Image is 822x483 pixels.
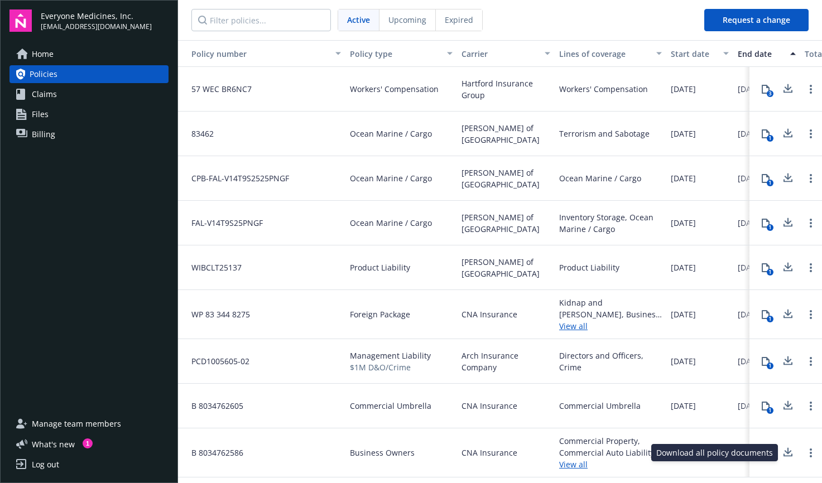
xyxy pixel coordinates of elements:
button: 1 [754,395,777,417]
div: 1 [767,269,773,276]
button: 1 [754,442,777,464]
a: Manage team members [9,415,169,433]
span: FAL-V14T9S25PNGF [182,217,263,229]
div: Inventory Storage, Ocean Marine / Cargo [559,211,662,235]
div: End date [738,48,783,60]
div: Terrorism and Sabotage [559,128,650,139]
button: 1 [754,350,777,373]
button: 1 [754,257,777,279]
a: Claims [9,85,169,103]
span: [DATE] [738,308,763,320]
span: Ocean Marine / Cargo [350,217,432,229]
span: [DATE] [738,400,763,412]
a: Open options [804,308,818,321]
div: Policy type [350,48,440,60]
div: 3 [767,90,773,97]
span: Ocean Marine / Cargo [350,128,432,139]
button: Everyone Medicines, Inc.[EMAIL_ADDRESS][DOMAIN_NAME] [41,9,169,32]
span: [DATE] [738,355,763,367]
a: Open options [804,261,818,274]
div: 1 [767,135,773,142]
span: Manage team members [32,415,121,433]
span: Everyone Medicines, Inc. [41,10,152,22]
span: Product Liability [350,262,410,273]
span: Workers' Compensation [350,83,439,95]
span: 57 WEC BR6NC7 [182,83,252,95]
span: [DATE] [671,262,696,273]
span: [PERSON_NAME] of [GEOGRAPHIC_DATA] [462,122,550,146]
button: Carrier [457,40,555,67]
div: 1 [767,363,773,369]
div: Toggle SortBy [182,48,329,60]
button: 1 [754,123,777,145]
span: Claims [32,85,57,103]
span: Billing [32,125,55,143]
span: CNA Insurance [462,447,517,458]
span: B 8034762586 [182,447,243,458]
div: Directors and Officers, Crime [559,350,662,373]
a: View all [559,320,662,332]
span: Upcoming [388,14,426,26]
span: WIBCLT25137 [182,262,242,273]
span: Expired [445,14,473,26]
div: 1 [767,316,773,322]
span: Foreign Package [350,308,410,320]
button: 3 [754,78,777,100]
span: Active [347,14,370,26]
span: $1M D&O/Crime [350,361,431,373]
a: Billing [9,125,169,143]
div: Kidnap and [PERSON_NAME], Business Travel Accident, Workers' Compensation, Commercial Auto Liabil... [559,297,662,320]
a: Open options [804,446,818,460]
button: 1 [754,303,777,326]
span: [EMAIL_ADDRESS][DOMAIN_NAME] [41,22,152,32]
span: Commercial Umbrella [350,400,431,412]
div: 1 [767,180,773,186]
button: Start date [666,40,733,67]
button: 1 [754,167,777,190]
span: Arch Insurance Company [462,350,550,373]
a: Open options [804,172,818,185]
span: [DATE] [671,308,696,320]
div: 1 [767,224,773,231]
span: CPB-FAL-V14T9S2525PNGF [182,172,289,184]
span: [DATE] [671,355,696,367]
span: [DATE] [671,83,696,95]
a: Open options [804,83,818,96]
div: Log out [32,456,59,474]
span: [DATE] [738,217,763,229]
a: Open options [804,216,818,230]
button: Lines of coverage [555,40,666,67]
span: [DATE] [671,128,696,139]
div: Commercial Property, Commercial Auto Liability, Employment Practices Liability, Employee Benefits... [559,435,662,458]
div: Commercial Umbrella [559,400,641,412]
span: Files [32,105,49,123]
span: What ' s new [32,438,75,450]
div: Download all policy documents [651,444,778,461]
span: PCD1005605-02 [182,355,249,367]
span: [PERSON_NAME] of [GEOGRAPHIC_DATA] [462,256,550,279]
span: Policies [30,65,57,83]
span: 83462 [182,128,214,139]
span: [DATE] [671,400,696,412]
span: [DATE] [738,128,763,139]
a: Open options [804,355,818,368]
a: Open options [804,399,818,413]
div: Start date [671,48,717,60]
div: 1 [83,438,93,448]
span: [DATE] [671,217,696,229]
span: [PERSON_NAME] of [GEOGRAPHIC_DATA] [462,167,550,190]
span: Home [32,45,54,63]
span: [DATE] [738,262,763,273]
input: Filter policies... [191,9,331,31]
button: What's new1 [9,438,93,450]
a: View all [559,458,662,470]
button: 1 [754,212,777,234]
div: 1 [767,407,773,414]
button: End date [733,40,800,67]
button: Request a change [704,9,809,31]
span: CNA Insurance [462,400,517,412]
span: B 8034762605 [182,400,243,412]
span: Business Owners [350,447,415,458]
img: navigator-logo.svg [9,9,32,32]
div: Product Liability [559,262,619,273]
